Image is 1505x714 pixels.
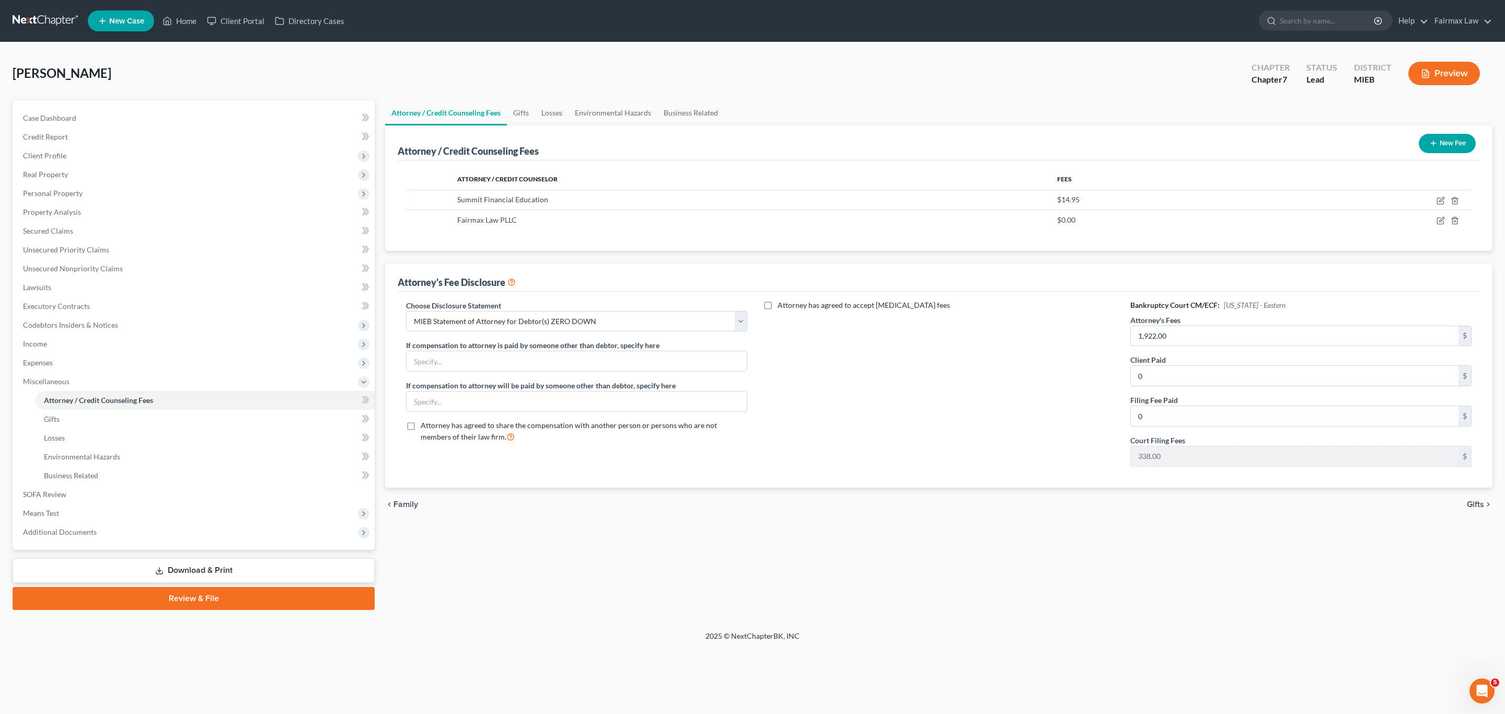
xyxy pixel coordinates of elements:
span: 7 [1282,74,1287,84]
iframe: Intercom live chat [1469,678,1495,704]
span: Fairmax Law PLLC [457,215,517,224]
span: Fees [1057,175,1072,183]
a: Home [157,11,202,30]
span: Attorney has agreed to accept [MEDICAL_DATA] fees [778,301,950,309]
span: Attorney / Credit Counseling Fees [44,396,153,405]
i: chevron_right [1484,500,1492,509]
span: Environmental Hazards [44,452,120,461]
span: Executory Contracts [23,302,90,310]
span: Client Profile [23,151,66,160]
a: Business Related [657,100,724,125]
a: Attorney / Credit Counseling Fees [36,391,375,410]
div: Attorney's Fee Disclosure [398,276,516,289]
a: Attorney / Credit Counseling Fees [385,100,507,125]
span: $0.00 [1057,215,1075,224]
div: District [1354,62,1392,74]
a: Lawsuits [15,278,375,297]
span: Additional Documents [23,527,97,536]
a: Gifts [507,100,535,125]
span: Credit Report [23,132,68,141]
div: 2025 © NextChapterBK, INC [455,631,1050,650]
a: Environmental Hazards [36,447,375,466]
span: Miscellaneous [23,377,70,386]
div: Status [1306,62,1337,74]
a: Review & File [13,587,375,610]
span: Income [23,339,47,348]
input: 0.00 [1131,326,1458,346]
h6: Bankruptcy Court CM/ECF: [1130,300,1472,310]
span: Personal Property [23,189,83,198]
i: chevron_left [385,500,393,509]
a: Case Dashboard [15,109,375,128]
a: Secured Claims [15,222,375,240]
label: Court Filing Fees [1130,435,1185,446]
a: Directory Cases [270,11,350,30]
label: If compensation to attorney is paid by someone other than debtor, specify here [406,340,659,351]
div: Chapter [1252,62,1290,74]
span: Family [393,500,418,509]
div: $ [1458,326,1471,346]
button: Gifts chevron_right [1467,500,1492,509]
a: Property Analysis [15,203,375,222]
span: Case Dashboard [23,113,76,122]
a: Client Portal [202,11,270,30]
label: Client Paid [1130,354,1166,365]
input: Specify... [407,391,747,411]
span: Summit Financial Education [457,195,548,204]
span: New Case [109,17,144,25]
input: 0.00 [1131,366,1458,386]
label: If compensation to attorney will be paid by someone other than debtor, specify here [406,380,676,391]
span: Losses [44,433,65,442]
a: Fairmax Law [1429,11,1492,30]
a: Gifts [36,410,375,429]
span: Business Related [44,471,98,480]
span: Unsecured Nonpriority Claims [23,264,123,273]
span: Secured Claims [23,226,73,235]
span: Real Property [23,170,68,179]
input: 0.00 [1131,406,1458,426]
span: Means Test [23,509,59,517]
span: 5 [1491,678,1499,687]
input: Specify... [407,351,747,371]
div: $ [1458,366,1471,386]
div: Lead [1306,74,1337,86]
a: Executory Contracts [15,297,375,316]
span: Expenses [23,358,53,367]
div: Chapter [1252,74,1290,86]
a: Losses [36,429,375,447]
label: Attorney's Fees [1130,315,1180,326]
span: $14.95 [1057,195,1080,204]
button: chevron_left Family [385,500,418,509]
span: Attorney / Credit Counselor [457,175,558,183]
span: Codebtors Insiders & Notices [23,320,118,329]
label: Filing Fee Paid [1130,395,1178,406]
a: Business Related [36,466,375,485]
div: $ [1458,446,1471,466]
span: Attorney has agreed to share the compensation with another person or persons who are not members ... [421,421,717,441]
span: [PERSON_NAME] [13,65,111,80]
span: [US_STATE] - Eastern [1224,301,1286,309]
span: Property Analysis [23,208,81,216]
label: Choose Disclosure Statement [406,300,501,311]
a: Losses [535,100,569,125]
div: $ [1458,406,1471,426]
a: Credit Report [15,128,375,146]
span: SOFA Review [23,490,66,499]
a: Environmental Hazards [569,100,657,125]
span: Gifts [1467,500,1484,509]
a: Unsecured Nonpriority Claims [15,259,375,278]
div: Attorney / Credit Counseling Fees [398,145,539,157]
a: Download & Print [13,558,375,583]
input: Search by name... [1280,11,1375,30]
a: Help [1393,11,1428,30]
button: New Fee [1419,134,1476,153]
a: Unsecured Priority Claims [15,240,375,259]
input: 0.00 [1131,446,1458,466]
span: Lawsuits [23,283,51,292]
a: SOFA Review [15,485,375,504]
div: MIEB [1354,74,1392,86]
button: Preview [1408,62,1480,85]
span: Unsecured Priority Claims [23,245,109,254]
span: Gifts [44,414,60,423]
